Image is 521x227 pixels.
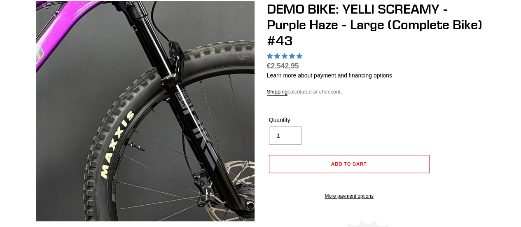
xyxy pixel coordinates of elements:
button: Add to cart [269,155,430,173]
span: 5.00 stars [267,53,304,59]
a: Shipping [267,89,288,96]
span: €2.542,95 [267,62,299,70]
h1: DEMO BIKE: YELLI SCREAMY - Purple Haze - Large (Complete Bike) #43 [267,1,485,49]
a: Learn more about payment and financing options [267,72,392,79]
a: More payment options [269,192,430,200]
label: Quantity [269,116,347,124]
span: Add to cart [331,161,367,167]
div: calculated at checkout. [267,88,485,96]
